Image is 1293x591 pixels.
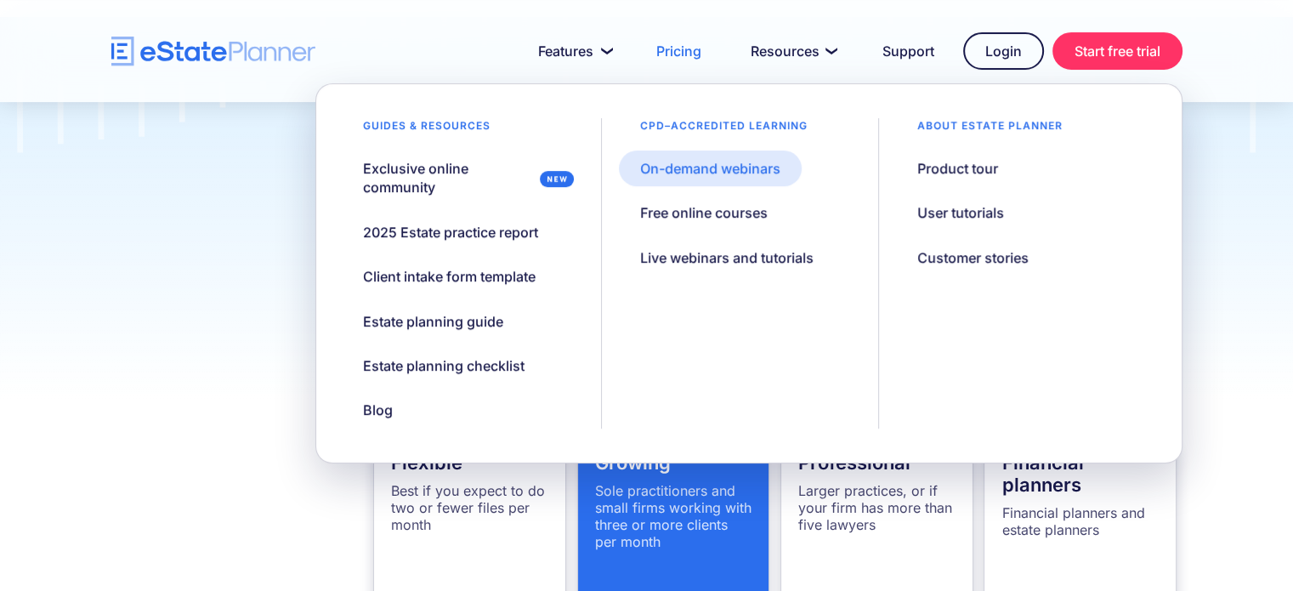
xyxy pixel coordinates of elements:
a: Support [862,34,955,68]
h4: Financial planners [1001,452,1159,496]
div: CPD–accredited learning [619,118,829,142]
div: Blog [363,401,393,419]
p: Larger practices, or if your firm has more than five lawyers [798,482,956,533]
div: User tutorials [917,203,1004,222]
a: On-demand webinars [619,151,802,186]
div: Exclusive online community [363,159,533,197]
a: 2025 Estate practice report [342,214,559,250]
a: Blog [342,392,414,428]
a: Client intake form template [342,259,557,294]
a: Exclusive online community [342,151,584,206]
div: Product tour [917,159,998,178]
a: Product tour [896,151,1019,186]
div: On-demand webinars [640,159,780,178]
p: Start any plan with a free 14-day trial [DATE]. If you are unsure which plan to choose, we would ... [284,258,1009,302]
div: Estate planning guide [363,312,503,331]
a: Resources [730,34,853,68]
div: About estate planner [896,118,1084,142]
div: Client intake form template [363,267,536,286]
a: Login [963,32,1044,70]
div: Customer stories [917,248,1029,267]
h1: for your practice [284,122,1009,245]
a: Pricing [636,34,722,68]
a: Estate planning checklist [342,348,546,384]
a: Estate planning guide [342,304,525,339]
div: Estate planning checklist [363,356,525,375]
div: 2025 Estate practice report [363,223,538,242]
p: Sole practitioners and small firms working with three or more clients per month [595,482,752,550]
a: Start free trial [1052,32,1182,70]
p: Financial planners and estate planners [1001,504,1159,538]
div: Guides & resources [342,118,512,142]
a: Features [518,34,627,68]
a: User tutorials [896,195,1025,230]
a: home [111,37,315,66]
a: Customer stories [896,240,1050,276]
a: Live webinars and tutorials [619,240,835,276]
p: Best if you expect to do two or fewer files per month [391,482,548,533]
div: Live webinars and tutorials [640,248,814,267]
div: Free online courses [640,203,768,222]
a: Free online courses [619,195,789,230]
